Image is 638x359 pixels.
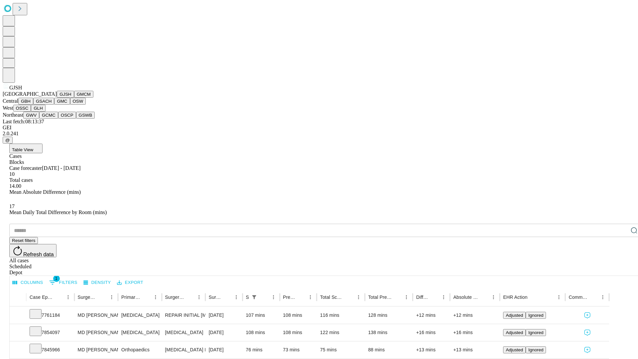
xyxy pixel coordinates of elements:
div: 2.0.241 [3,131,635,137]
button: @ [3,137,13,144]
button: Adjusted [503,329,526,336]
button: Menu [489,293,498,302]
div: Primary Service [121,295,141,300]
button: Menu [554,293,564,302]
span: West [3,105,13,111]
button: Menu [306,293,315,302]
button: GSWB [76,112,95,119]
div: +16 mins [416,324,447,341]
div: Surgery Name [165,295,184,300]
span: Ignored [528,347,543,352]
span: 14.00 [9,183,21,189]
button: Sort [479,293,489,302]
button: Menu [439,293,448,302]
span: Reset filters [12,238,35,243]
button: GBH [18,98,33,105]
div: Difference [416,295,429,300]
div: +12 mins [453,307,496,324]
button: Sort [528,293,537,302]
div: Predicted In Room Duration [283,295,296,300]
button: Expand [13,327,23,339]
div: GEI [3,125,635,131]
button: Menu [63,293,73,302]
button: Expand [13,310,23,321]
span: Northeast [3,112,23,118]
span: Ignored [528,330,543,335]
button: OSW [70,98,86,105]
button: Menu [354,293,363,302]
div: MD [PERSON_NAME] [78,307,115,324]
button: Menu [107,293,116,302]
div: Total Scheduled Duration [320,295,344,300]
button: OSCP [58,112,76,119]
div: Comments [569,295,588,300]
button: GJSH [57,91,74,98]
div: 1 active filter [250,293,259,302]
span: GJSH [9,85,22,90]
span: Case forecaster [9,165,42,171]
span: 10 [9,171,15,177]
div: [MEDICAL_DATA] [121,307,158,324]
div: 73 mins [283,341,314,358]
span: Adjusted [506,313,523,318]
div: Case Epic Id [30,295,53,300]
button: Sort [392,293,402,302]
span: Ignored [528,313,543,318]
div: [MEDICAL_DATA] [165,324,202,341]
span: @ [5,138,10,143]
div: 7845966 [30,341,71,358]
button: Sort [589,293,598,302]
button: Sort [142,293,151,302]
div: +16 mins [453,324,496,341]
button: GCMC [39,112,58,119]
button: Adjusted [503,346,526,353]
div: +12 mins [416,307,447,324]
div: 116 mins [320,307,362,324]
span: 1 [53,275,60,282]
span: Refresh data [23,252,54,257]
div: 138 mins [368,324,410,341]
button: GMCM [74,91,93,98]
div: [MEDICAL_DATA] MEDIAL OR LATERAL MENISCECTOMY [165,341,202,358]
div: MD [PERSON_NAME] [78,324,115,341]
button: Export [115,278,145,288]
button: Menu [598,293,607,302]
div: Surgery Date [209,295,222,300]
div: 7761184 [30,307,71,324]
div: 7854097 [30,324,71,341]
span: 17 [9,203,15,209]
div: REPAIR INITIAL [MEDICAL_DATA] REDUCIBLE AGE [DEMOGRAPHIC_DATA] OR MORE [165,307,202,324]
button: GMC [54,98,70,105]
button: GSACH [33,98,54,105]
div: EHR Action [503,295,527,300]
span: [DATE] - [DATE] [42,165,80,171]
button: Sort [98,293,107,302]
span: Table View [12,147,33,152]
button: Ignored [526,346,546,353]
button: Menu [151,293,160,302]
span: Total cases [9,177,33,183]
button: Ignored [526,329,546,336]
span: Central [3,98,18,104]
div: [DATE] [209,341,239,358]
button: Sort [345,293,354,302]
div: 128 mins [368,307,410,324]
button: Sort [430,293,439,302]
button: Ignored [526,312,546,319]
div: Surgeon Name [78,295,97,300]
div: 122 mins [320,324,362,341]
span: Mean Daily Total Difference by Room (mins) [9,209,107,215]
button: Sort [296,293,306,302]
span: [GEOGRAPHIC_DATA] [3,91,57,97]
div: 108 mins [283,307,314,324]
div: 76 mins [246,341,276,358]
div: 108 mins [283,324,314,341]
div: Absolute Difference [453,295,479,300]
button: GLH [31,105,45,112]
div: [DATE] [209,307,239,324]
div: 88 mins [368,341,410,358]
button: OSSC [13,105,31,112]
button: Menu [194,293,204,302]
div: 107 mins [246,307,276,324]
div: Orthopaedics [121,341,158,358]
